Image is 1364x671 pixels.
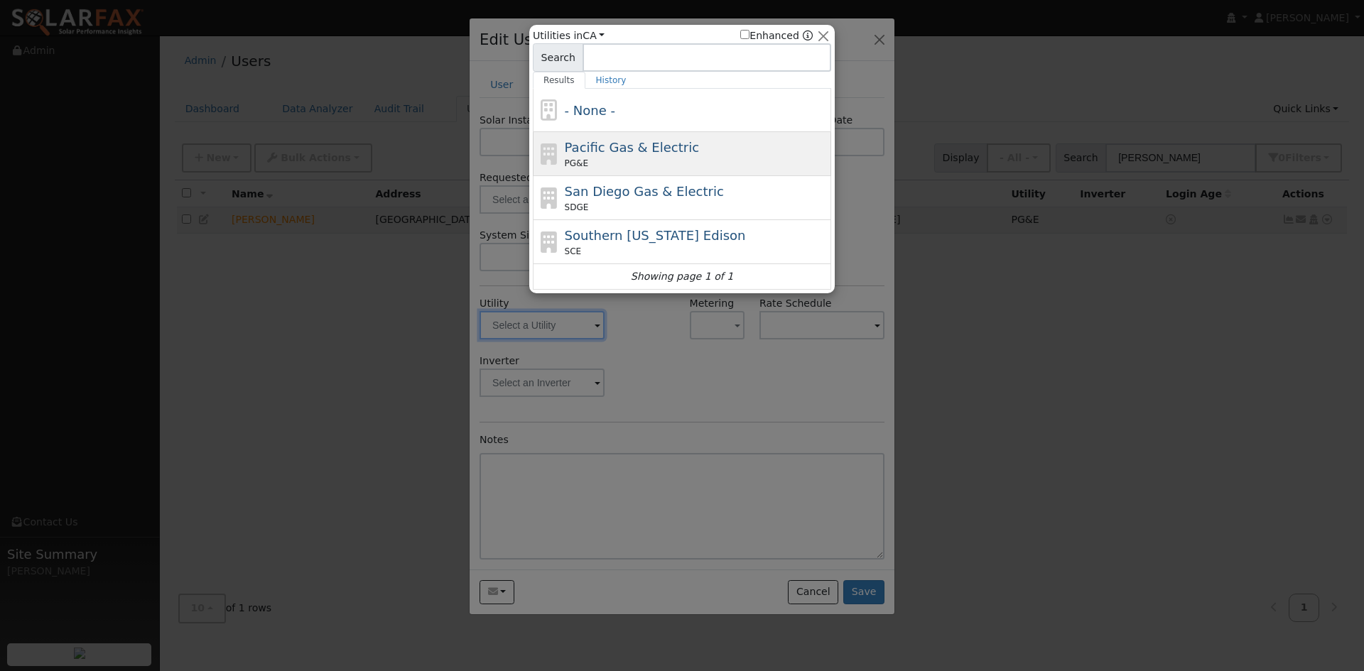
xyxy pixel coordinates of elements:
a: History [585,72,637,89]
i: Showing page 1 of 1 [631,269,733,284]
a: Results [533,72,585,89]
span: San Diego Gas & Electric [565,184,724,199]
span: Pacific Gas & Electric [565,140,699,155]
span: SCE [565,245,582,258]
span: SDGE [565,201,589,214]
span: - None - [565,103,615,118]
span: PG&E [565,157,588,170]
span: Search [533,43,583,72]
span: Southern [US_STATE] Edison [565,228,746,243]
